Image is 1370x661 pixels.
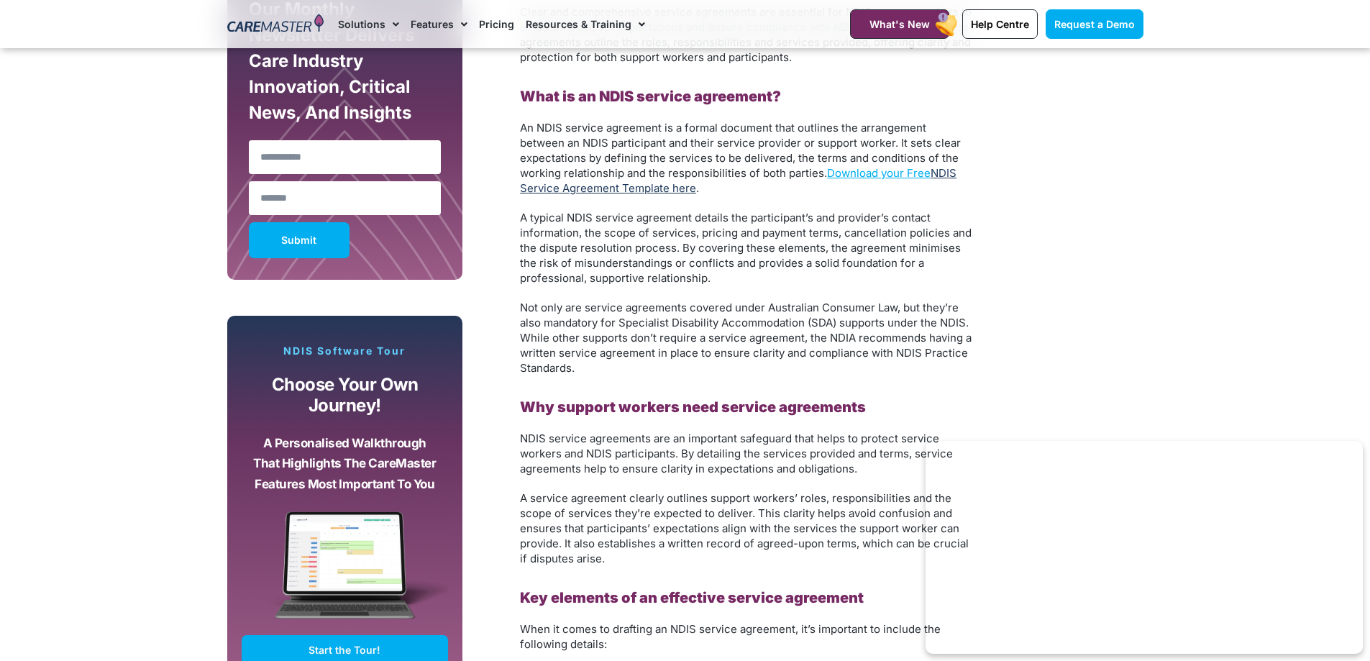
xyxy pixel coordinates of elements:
iframe: Popup CTA [926,441,1363,654]
p: A personalised walkthrough that highlights the CareMaster features most important to you [252,433,438,495]
span: What's New [869,18,930,30]
span: When it comes to drafting an NDIS service agreement, it’s important to include the following deta... [520,622,941,651]
p: . [520,120,973,196]
span: Request a Demo [1054,18,1135,30]
span: A typical NDIS service agreement details the participant’s and provider’s contact information, th... [520,211,972,285]
span: Help Centre [971,18,1029,30]
a: What's New [850,9,949,39]
span: An NDIS service agreement is a formal document that outlines the arrangement between an NDIS part... [520,121,961,180]
span: Submit [281,237,316,244]
b: Why support workers need service agreements [520,398,866,416]
span: Start the Tour! [309,644,380,656]
p: NDIS Software Tour [242,345,449,357]
span: NDIS service agreements are an important safeguard that helps to protect service workers and NDIS... [520,432,953,475]
a: Request a Demo [1046,9,1143,39]
img: CareMaster Software Mockup on Screen [242,511,449,635]
a: NDIS Service Agreement Template here [520,166,956,195]
b: What is an NDIS service agreement? [520,88,781,105]
p: Choose your own journey! [252,375,438,416]
button: Submit [249,222,350,258]
b: Key elements of an effective service agreement [520,589,864,606]
a: Help Centre [962,9,1038,39]
a: Download your Free [827,166,931,180]
span: A service agreement clearly outlines support workers’ roles, responsibilities and the scope of se... [520,491,969,565]
span: Not only are service agreements covered under Australian Consumer Law, but they’re also mandatory... [520,301,972,375]
img: CareMaster Logo [227,14,324,35]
